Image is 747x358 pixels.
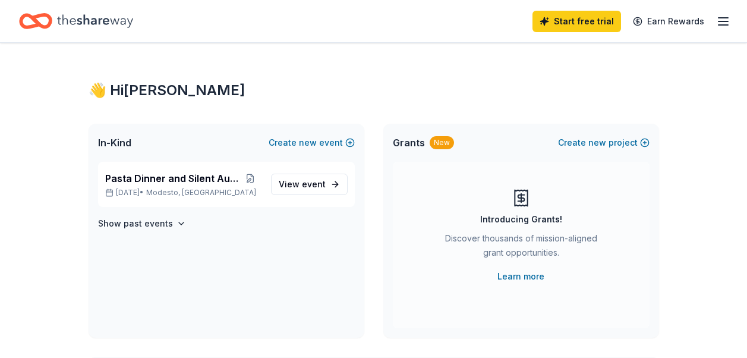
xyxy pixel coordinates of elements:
span: Modesto, [GEOGRAPHIC_DATA] [146,188,256,197]
div: Discover thousands of mission-aligned grant opportunities. [440,231,602,265]
span: View [279,177,326,191]
a: View event [271,174,348,195]
p: [DATE] • [105,188,261,197]
button: Createnewproject [558,136,650,150]
a: Start free trial [532,11,621,32]
span: new [299,136,317,150]
button: Show past events [98,216,186,231]
div: Introducing Grants! [480,212,562,227]
span: Pasta Dinner and Silent Auction [105,171,240,186]
span: Grants [393,136,425,150]
h4: Show past events [98,216,173,231]
span: new [588,136,606,150]
a: Earn Rewards [626,11,711,32]
span: In-Kind [98,136,131,150]
button: Createnewevent [269,136,355,150]
a: Home [19,7,133,35]
div: 👋 Hi [PERSON_NAME] [89,81,659,100]
div: New [430,136,454,149]
span: event [302,179,326,189]
a: Learn more [497,269,544,284]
